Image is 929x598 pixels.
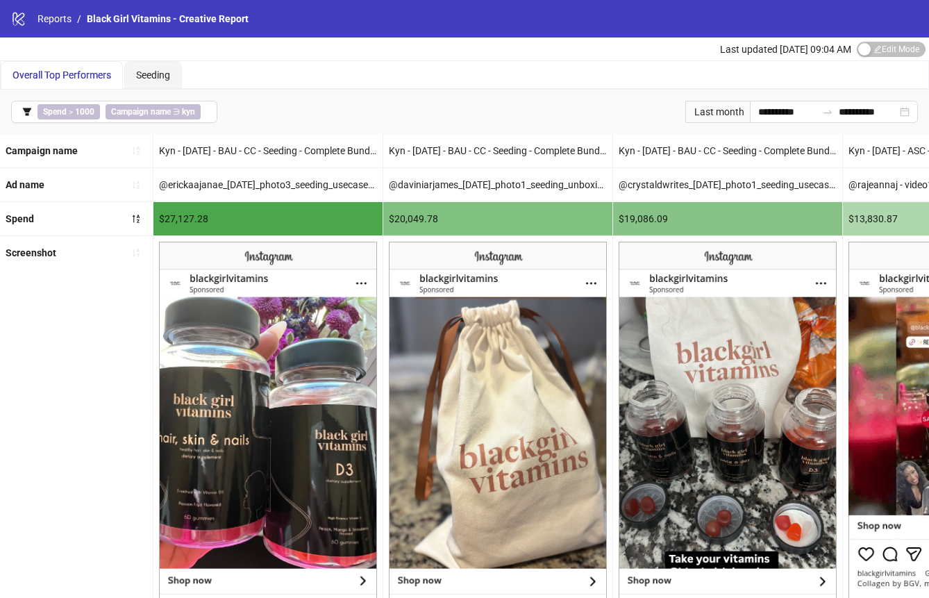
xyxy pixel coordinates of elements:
[6,179,44,190] b: Ad name
[75,107,94,117] b: 1000
[131,214,141,224] span: sort-descending
[37,104,100,119] span: >
[153,134,383,167] div: Kyn - [DATE] - BAU - CC - Seeding - Complete Bundle Page
[613,168,842,201] div: @crystaldwrites_[DATE]_photo1_seeding_usecase_CompleteBundlebundle_blackgirlvitamins.jpg
[182,107,195,117] b: kyn
[153,202,383,235] div: $27,127.28
[35,11,74,26] a: Reports
[131,248,141,258] span: sort-ascending
[111,107,171,117] b: Campaign name
[77,11,81,26] li: /
[720,44,851,55] span: Last updated [DATE] 09:04 AM
[6,213,34,224] b: Spend
[6,145,78,156] b: Campaign name
[822,106,833,117] span: to
[43,107,67,117] b: Spend
[685,101,750,123] div: Last month
[136,69,170,81] span: Seeding
[613,134,842,167] div: Kyn - [DATE] - BAU - CC - Seeding - Complete Bundle Page
[383,134,612,167] div: Kyn - [DATE] - BAU - CC - Seeding - Complete Bundle Page
[131,146,141,156] span: sort-ascending
[106,104,201,119] span: ∋
[383,168,612,201] div: @daviniarjames_[DATE]_photo1_seeding_unboxing_CompleteBundle_blackgirlvitamins.jpg
[131,180,141,190] span: sort-ascending
[822,106,833,117] span: swap-right
[11,101,217,123] button: Spend > 1000Campaign name ∋ kyn
[383,202,612,235] div: $20,049.78
[6,247,56,258] b: Screenshot
[22,107,32,117] span: filter
[87,13,249,24] span: Black Girl Vitamins - Creative Report
[613,202,842,235] div: $19,086.09
[12,69,111,81] span: Overall Top Performers
[153,168,383,201] div: @erickaajanae_[DATE]_photo3_seeding_usecase_CompleteBundle_blackgirlvitamins.jpg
